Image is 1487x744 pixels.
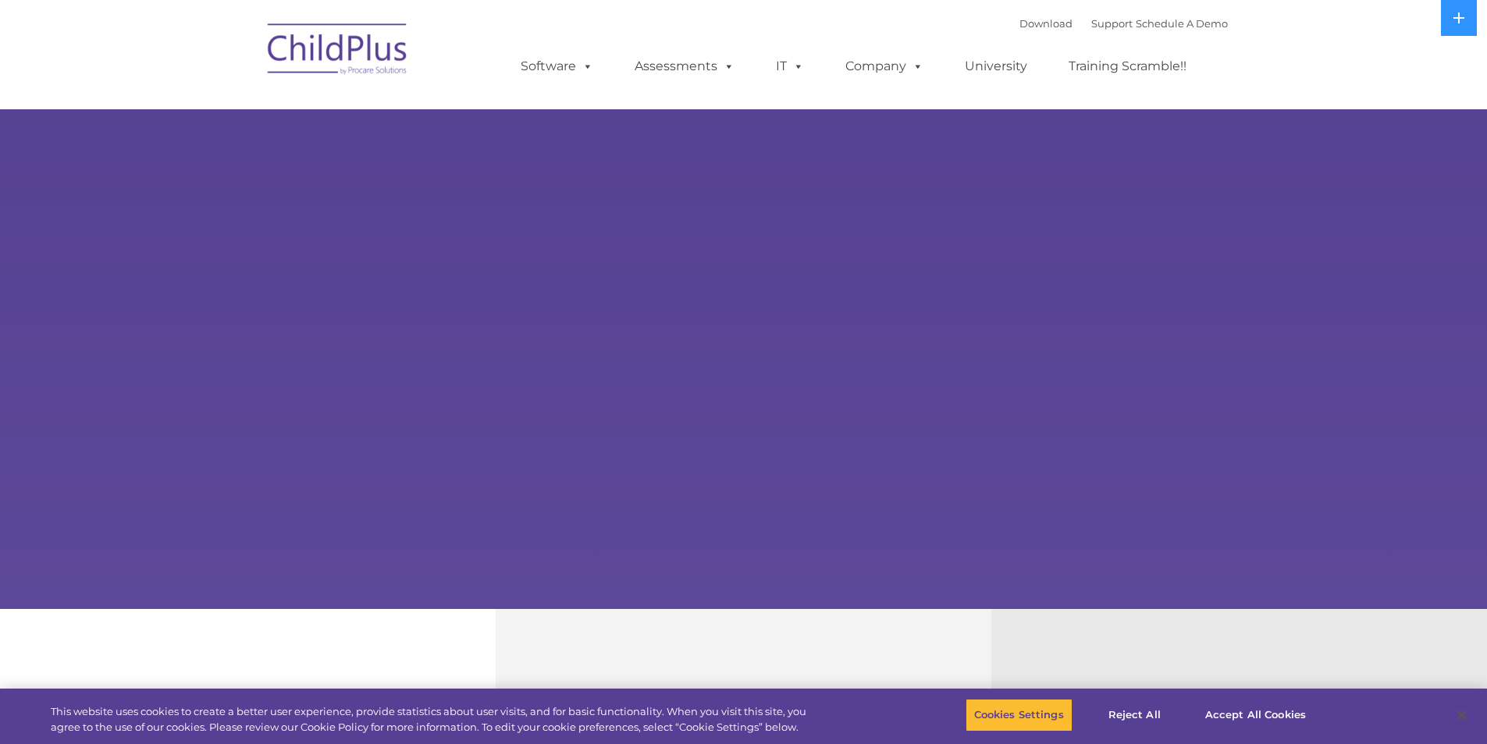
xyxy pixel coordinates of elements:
[260,12,416,91] img: ChildPlus by Procare Solutions
[949,51,1043,82] a: University
[51,704,818,735] div: This website uses cookies to create a better user experience, provide statistics about user visit...
[1086,699,1183,732] button: Reject All
[1053,51,1202,82] a: Training Scramble!!
[760,51,820,82] a: IT
[830,51,939,82] a: Company
[1019,17,1073,30] a: Download
[1019,17,1228,30] font: |
[1091,17,1133,30] a: Support
[619,51,750,82] a: Assessments
[1197,699,1314,732] button: Accept All Cookies
[1136,17,1228,30] a: Schedule A Demo
[1445,698,1479,732] button: Close
[966,699,1073,732] button: Cookies Settings
[505,51,609,82] a: Software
